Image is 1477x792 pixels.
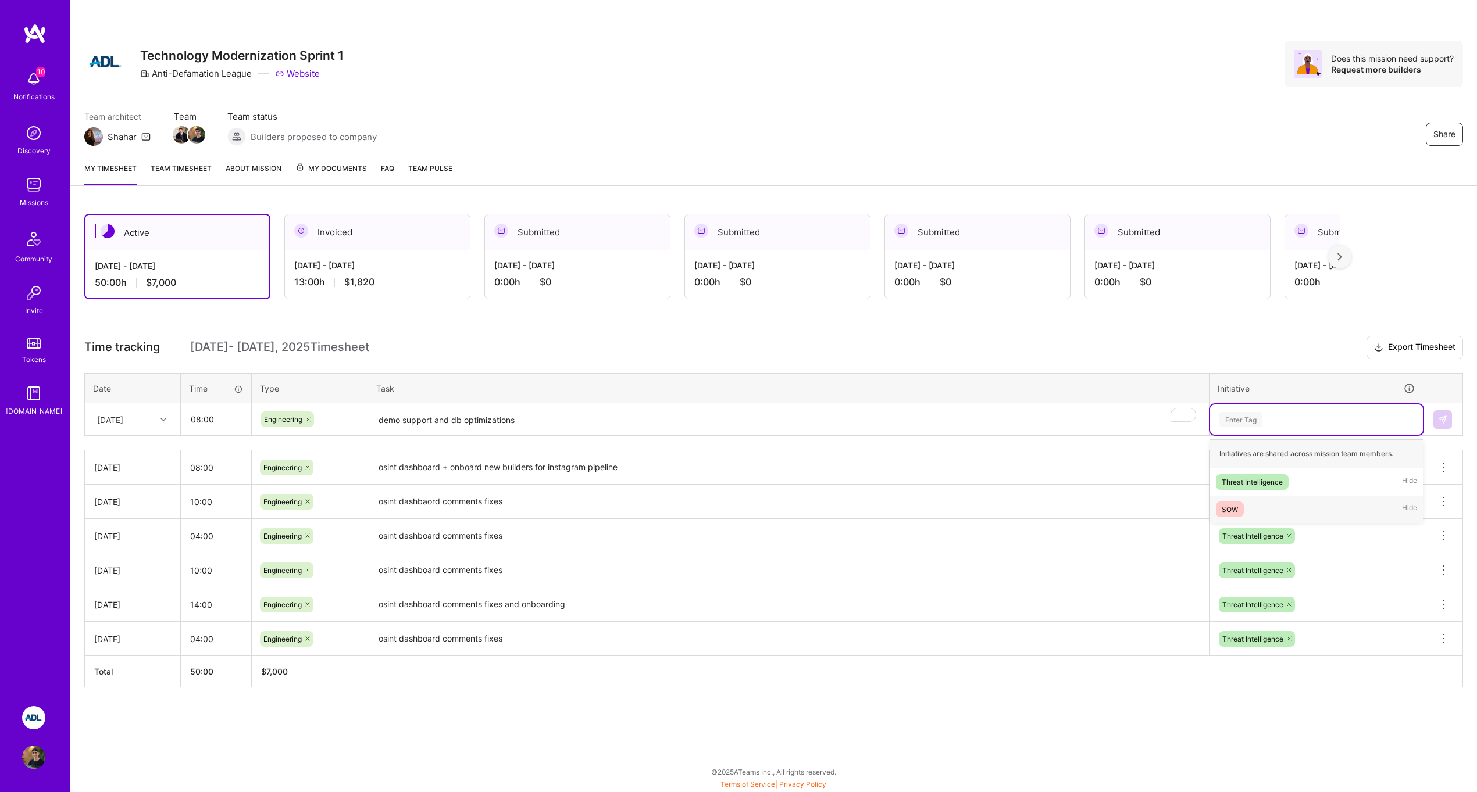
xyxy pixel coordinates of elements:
span: $0 [1140,276,1151,288]
img: Submitted [694,224,708,238]
div: [DATE] - [DATE] [1294,259,1461,271]
div: Active [85,215,269,250]
div: Missions [20,196,48,209]
th: Total [85,656,181,687]
i: icon CompanyGray [140,69,149,78]
a: Website [275,67,320,80]
input: HH:MM [181,555,251,586]
a: Terms of Service [720,780,775,789]
span: $1,820 [344,276,374,288]
div: 0:00 h [1094,276,1261,288]
span: | [720,780,826,789]
a: Privacy Policy [779,780,826,789]
img: logo [23,23,47,44]
span: Hide [1402,474,1417,490]
span: My Documents [295,162,367,175]
h3: Technology Modernization Sprint 1 [140,48,344,63]
a: Team Pulse [408,162,452,185]
button: Share [1426,123,1463,146]
span: Threat Intelligence [1222,600,1283,609]
div: [DATE] - [DATE] [494,259,661,271]
span: Engineering [263,532,302,540]
span: $0 [540,276,551,288]
span: Team Pulse [408,164,452,173]
span: 10 [36,67,45,77]
textarea: osint dashboard comments fixes [369,554,1208,586]
div: Submitted [1085,214,1270,250]
img: right [1337,253,1342,261]
img: Team Member Avatar [188,126,205,144]
div: Initiatives are shared across mission team members. [1210,439,1423,468]
textarea: osint dashboard + onboard new builders for instagram pipeline [369,451,1208,483]
div: [DATE] - [DATE] [694,259,861,271]
div: [DATE] [94,530,171,542]
div: [DATE] - [DATE] [894,259,1061,271]
a: About Mission [226,162,281,185]
div: [DATE] - [DATE] [1094,259,1261,271]
div: Submitted [685,214,870,250]
img: Builders proposed to company [227,127,246,146]
div: Anti-Defamation League [140,67,252,80]
div: 0:00 h [1294,276,1461,288]
span: $7,000 [146,277,176,289]
i: icon Download [1374,342,1383,354]
img: Invite [22,281,45,304]
span: [DATE] - [DATE] , 2025 Timesheet [190,340,369,354]
a: Team Member Avatar [174,125,189,145]
div: [DATE] - [DATE] [95,260,260,272]
span: Hide [1402,501,1417,517]
textarea: osint dashboard comments fixes [369,623,1208,655]
th: Type [252,373,368,403]
span: $0 [940,276,951,288]
span: Threat Intelligence [1222,566,1283,575]
img: Submitted [894,224,908,238]
div: Submitted [485,214,670,250]
a: My Documents [295,162,367,185]
img: teamwork [22,173,45,196]
div: SOW [1222,503,1238,515]
textarea: osint dashboard comments fixes [369,520,1208,552]
span: Team architect [84,110,151,123]
a: Team Member Avatar [189,125,204,145]
div: Tokens [22,353,46,365]
input: HH:MM [181,623,251,654]
span: Engineering [263,635,302,643]
span: Engineering [263,600,302,609]
div: [DATE] [94,633,171,645]
span: Engineering [263,566,302,575]
span: Threat Intelligence [1222,635,1283,643]
a: Team timesheet [151,162,212,185]
img: Submitted [494,224,508,238]
span: $ 7,000 [261,666,288,676]
span: Share [1433,128,1455,140]
input: HH:MM [181,404,251,435]
th: 50:00 [181,656,252,687]
i: icon Mail [141,132,151,141]
div: Submitted [1285,214,1470,250]
span: Builders proposed to company [251,131,377,143]
a: FAQ [381,162,394,185]
a: ADL: Technology Modernization Sprint 1 [19,706,48,729]
div: Does this mission need support? [1331,53,1454,64]
a: User Avatar [19,746,48,769]
span: Team status [227,110,377,123]
div: [DATE] [94,496,171,508]
img: User Avatar [22,746,45,769]
th: Task [368,373,1210,403]
div: Invoiced [285,214,470,250]
div: 50:00 h [95,277,260,289]
img: Company Logo [84,41,126,83]
div: Discovery [17,145,51,157]
div: Invite [25,304,43,317]
img: Active [101,224,115,238]
div: [DATE] [94,461,171,474]
span: Time tracking [84,340,160,354]
img: Avatar [1294,50,1322,78]
div: [DATE] [94,599,171,611]
div: [DOMAIN_NAME] [6,405,62,417]
input: HH:MM [181,521,251,551]
img: guide book [22,382,45,405]
img: Submitted [1294,224,1308,238]
img: Team Member Avatar [173,126,190,144]
div: Submitted [885,214,1070,250]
